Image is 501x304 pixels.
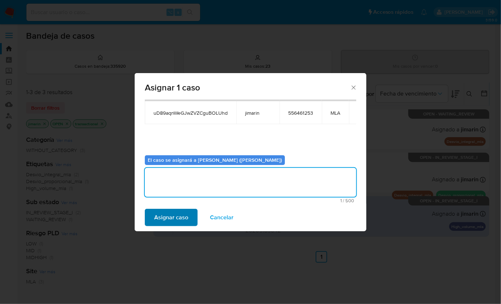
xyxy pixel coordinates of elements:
[148,156,282,164] b: El caso se asignará a [PERSON_NAME] ([PERSON_NAME])
[245,110,271,116] span: jimarin
[145,83,350,92] span: Asignar 1 caso
[350,84,357,90] button: Cerrar ventana
[153,110,228,116] span: uD89aqnWeGJwZVZCguBOLUhd
[145,209,198,226] button: Asignar caso
[135,73,366,231] div: assign-modal
[210,210,233,225] span: Cancelar
[331,110,340,116] span: MLA
[147,198,354,203] span: Máximo 500 caracteres
[288,110,313,116] span: 556461253
[154,210,188,225] span: Asignar caso
[201,209,243,226] button: Cancelar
